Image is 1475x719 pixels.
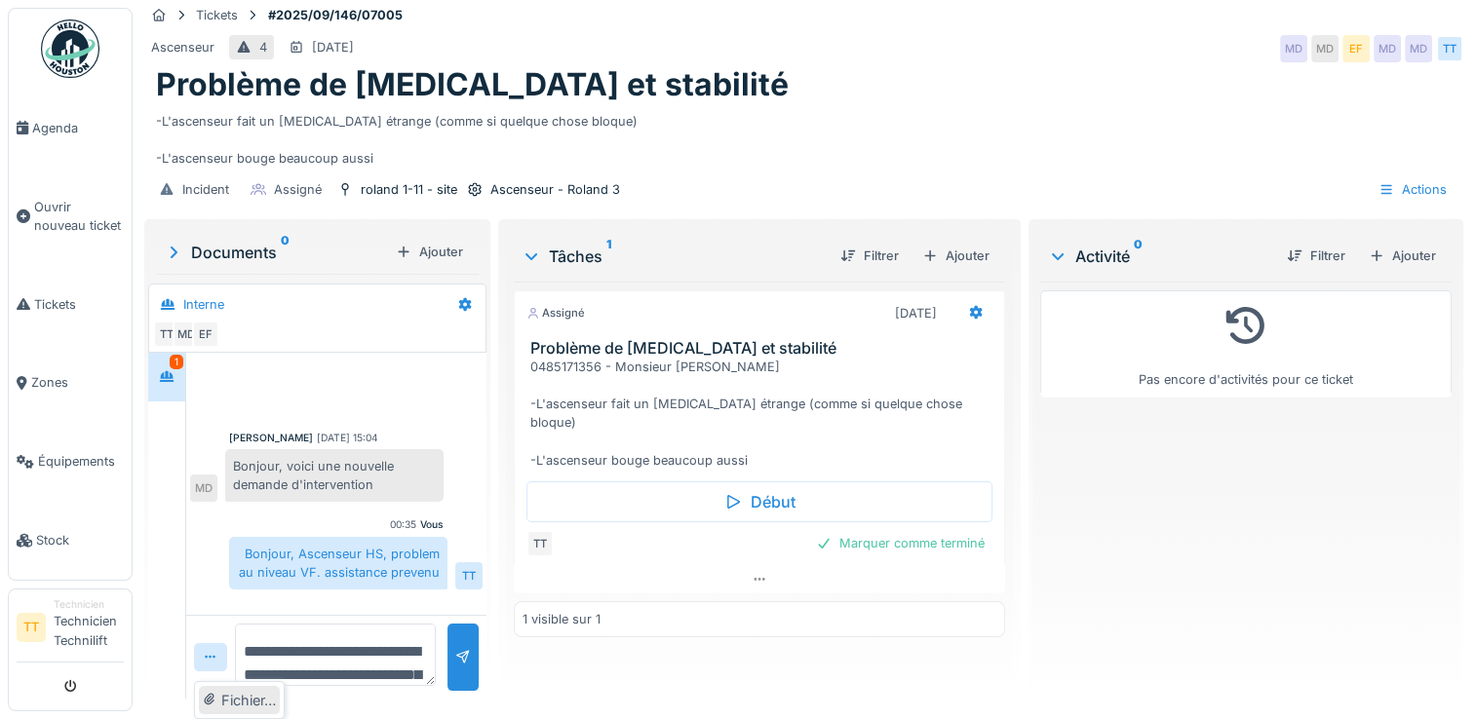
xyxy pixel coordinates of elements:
[523,610,601,628] div: 1 visible sur 1
[522,245,825,268] div: Tâches
[153,321,180,348] div: TT
[526,530,554,557] div: TT
[1279,243,1353,269] div: Filtrer
[1053,299,1439,390] div: Pas encore d'activités pour ce ticket
[260,6,410,24] strong: #2025/09/146/07005
[1405,35,1432,62] div: MD
[274,180,322,199] div: Assigné
[808,530,992,556] div: Marquer comme terminé
[54,597,124,658] li: Technicien Technilift
[229,537,447,589] div: Bonjour, Ascenseur HS, problem au niveau VF. assistance prevenu
[895,304,937,322] div: [DATE]
[1370,175,1456,204] div: Actions
[317,431,378,445] div: [DATE] 15:04
[1361,243,1444,269] div: Ajouter
[833,243,907,269] div: Filtrer
[526,481,992,522] div: Début
[530,358,996,470] div: 0485171356 - Monsieur [PERSON_NAME] -L'ascenseur fait un [MEDICAL_DATA] étrange (comme si quelque...
[156,66,789,103] h1: Problème de [MEDICAL_DATA] et stabilité
[606,245,611,268] sup: 1
[1311,35,1339,62] div: MD
[1280,35,1307,62] div: MD
[225,449,444,502] div: Bonjour, voici une nouvelle demande d'intervention
[1048,245,1271,268] div: Activité
[420,517,444,532] div: Vous
[1374,35,1401,62] div: MD
[54,597,124,612] div: Technicien
[1342,35,1370,62] div: EF
[32,119,124,137] span: Agenda
[34,295,124,314] span: Tickets
[259,38,267,57] div: 4
[34,198,124,235] span: Ouvrir nouveau ticket
[1436,35,1463,62] div: TT
[914,243,997,269] div: Ajouter
[41,19,99,78] img: Badge_color-CXgf-gQk.svg
[490,180,620,199] div: Ascenseur - Roland 3
[196,6,238,24] div: Tickets
[190,474,217,502] div: MD
[229,431,313,445] div: [PERSON_NAME]
[199,686,280,715] div: Fichier…
[170,355,183,369] div: 1
[388,239,471,265] div: Ajouter
[183,295,224,314] div: Interne
[38,452,124,471] span: Équipements
[526,305,585,322] div: Assigné
[182,180,229,199] div: Incident
[156,104,1452,169] div: -L'ascenseur fait un [MEDICAL_DATA] étrange (comme si quelque chose bloque) -L'ascenseur bouge be...
[361,180,457,199] div: roland 1-11 - site
[192,321,219,348] div: EF
[151,38,214,57] div: Ascenseur
[1134,245,1143,268] sup: 0
[455,562,483,589] div: TT
[164,241,388,264] div: Documents
[530,339,996,358] h3: Problème de [MEDICAL_DATA] et stabilité
[17,613,46,642] li: TT
[173,321,200,348] div: MD
[312,38,354,57] div: [DATE]
[390,517,416,532] div: 00:35
[281,241,290,264] sup: 0
[36,531,124,549] span: Stock
[31,373,124,392] span: Zones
